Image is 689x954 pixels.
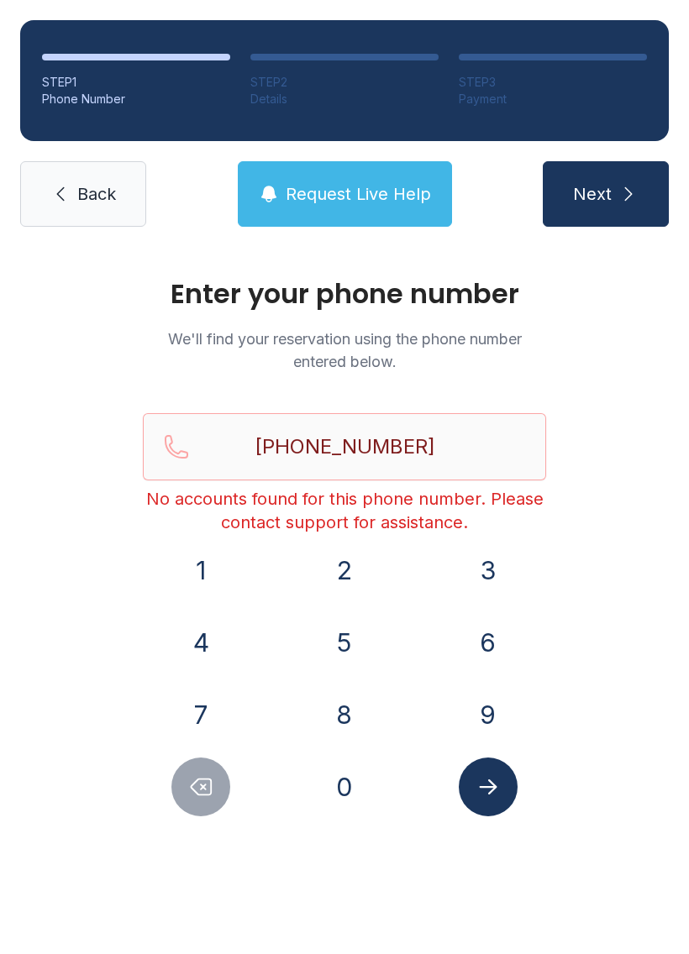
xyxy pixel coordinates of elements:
span: Request Live Help [286,182,431,206]
button: Delete number [171,757,230,816]
button: 3 [459,541,518,600]
span: Back [77,182,116,206]
button: 1 [171,541,230,600]
div: Phone Number [42,91,230,107]
div: STEP 2 [250,74,439,91]
div: Payment [459,91,647,107]
button: 5 [315,613,374,672]
button: 4 [171,613,230,672]
div: No accounts found for this phone number. Please contact support for assistance. [143,487,546,534]
input: Reservation phone number [143,413,546,480]
button: 9 [459,685,518,744]
span: Next [573,182,612,206]
button: 7 [171,685,230,744]
button: 2 [315,541,374,600]
button: 0 [315,757,374,816]
div: STEP 3 [459,74,647,91]
h1: Enter your phone number [143,280,546,307]
div: Details [250,91,439,107]
p: We'll find your reservation using the phone number entered below. [143,328,546,373]
div: STEP 1 [42,74,230,91]
button: 6 [459,613,518,672]
button: Submit lookup form [459,757,518,816]
button: 8 [315,685,374,744]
